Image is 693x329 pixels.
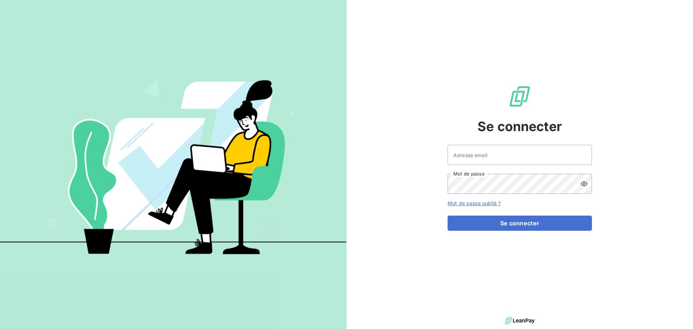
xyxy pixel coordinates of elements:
img: Logo LeanPay [508,85,531,108]
span: Se connecter [478,117,562,136]
input: placeholder [448,145,592,165]
button: Se connecter [448,216,592,231]
img: logo [505,315,535,326]
a: Mot de passe oublié ? [448,200,501,206]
